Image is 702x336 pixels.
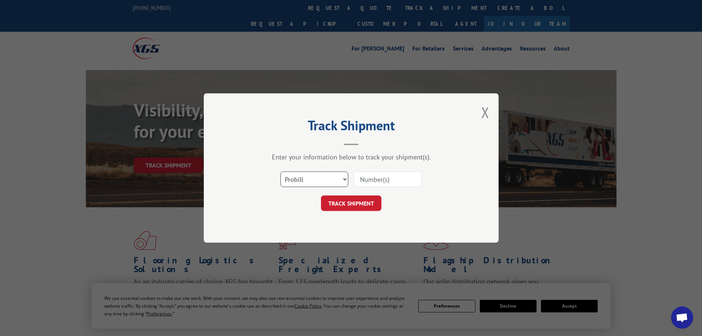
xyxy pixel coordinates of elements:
[321,195,381,211] button: TRACK SHIPMENT
[481,103,489,122] button: Close modal
[354,172,422,187] input: Number(s)
[671,306,693,329] div: Open chat
[241,153,462,161] div: Enter your information below to track your shipment(s).
[241,120,462,134] h2: Track Shipment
